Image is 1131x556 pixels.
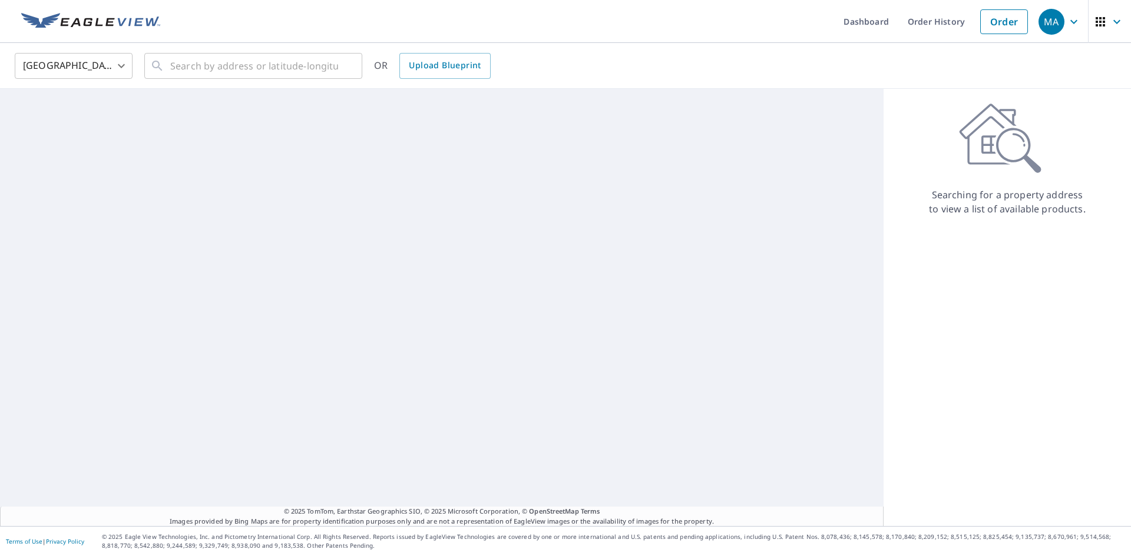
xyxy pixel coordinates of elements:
div: OR [374,53,491,79]
p: © 2025 Eagle View Technologies, Inc. and Pictometry International Corp. All Rights Reserved. Repo... [102,532,1125,550]
input: Search by address or latitude-longitude [170,49,338,82]
a: OpenStreetMap [529,507,578,515]
a: Terms of Use [6,537,42,545]
span: Upload Blueprint [409,58,481,73]
a: Order [980,9,1028,34]
p: Searching for a property address to view a list of available products. [928,188,1086,216]
a: Privacy Policy [46,537,84,545]
div: [GEOGRAPHIC_DATA] [15,49,133,82]
span: © 2025 TomTom, Earthstar Geographics SIO, © 2025 Microsoft Corporation, © [284,507,600,517]
img: EV Logo [21,13,160,31]
a: Terms [581,507,600,515]
div: MA [1039,9,1064,35]
a: Upload Blueprint [399,53,490,79]
p: | [6,538,84,545]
